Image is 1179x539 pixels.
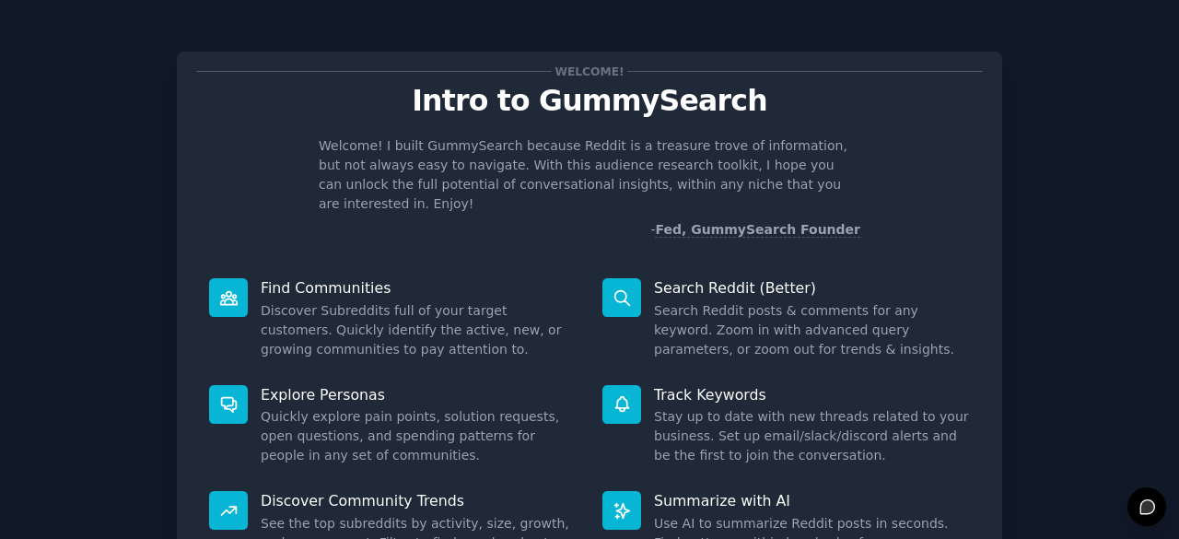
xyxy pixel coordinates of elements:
[196,85,983,117] p: Intro to GummySearch
[654,407,970,465] dd: Stay up to date with new threads related to your business. Set up email/slack/discord alerts and ...
[654,301,970,359] dd: Search Reddit posts & comments for any keyword. Zoom in with advanced query parameters, or zoom o...
[654,491,970,510] p: Summarize with AI
[261,301,577,359] dd: Discover Subreddits full of your target customers. Quickly identify the active, new, or growing c...
[654,278,970,298] p: Search Reddit (Better)
[261,278,577,298] p: Find Communities
[650,220,860,240] div: -
[261,385,577,404] p: Explore Personas
[655,222,860,238] a: Fed, GummySearch Founder
[261,407,577,465] dd: Quickly explore pain points, solution requests, open questions, and spending patterns for people ...
[319,136,860,214] p: Welcome! I built GummySearch because Reddit is a treasure trove of information, but not always ea...
[654,385,970,404] p: Track Keywords
[552,62,627,81] span: Welcome!
[261,491,577,510] p: Discover Community Trends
